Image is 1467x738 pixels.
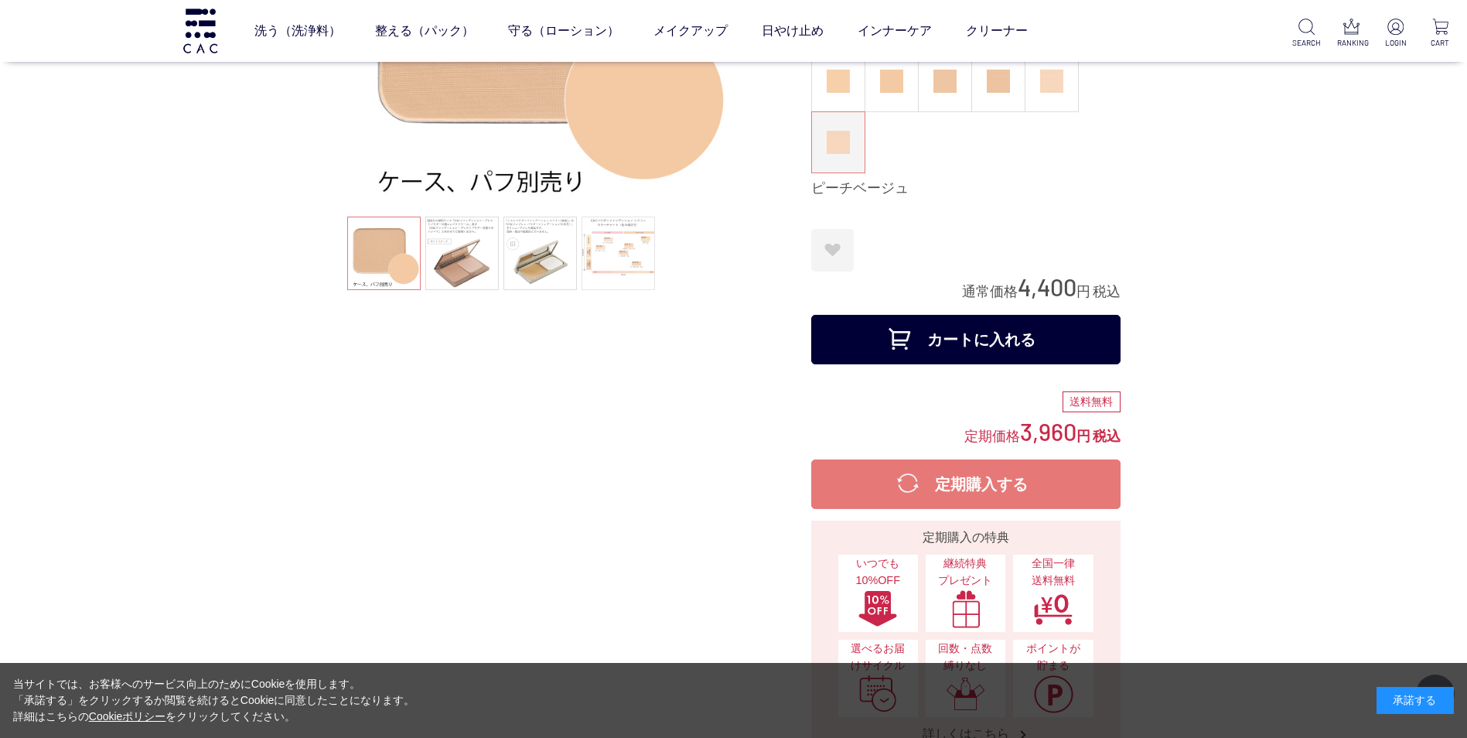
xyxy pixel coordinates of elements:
a: 日やけ止め [762,9,824,53]
div: 承諾する [1377,687,1454,714]
button: カートに入れる [811,315,1121,364]
img: 全国一律送料無料 [1033,589,1073,628]
a: LOGIN [1381,19,1410,49]
span: 選べるお届けサイクル [846,641,910,674]
div: 送料無料 [1063,391,1121,413]
span: 税込 [1093,284,1121,299]
span: 通常価格 [962,284,1018,299]
p: CART [1426,37,1455,49]
span: 全国一律 送料無料 [1021,555,1085,589]
img: いつでも10%OFF [858,589,898,628]
a: 洗う（洗浄料） [254,9,341,53]
div: 当サイトでは、お客様へのサービス向上のためにCookieを使用します。 「承諾する」をクリックするか閲覧を続けるとCookieに同意したことになります。 詳細はこちらの をクリックしてください。 [13,676,415,725]
a: SEARCH [1292,19,1321,49]
div: 定期購入の特典 [817,528,1114,547]
a: CART [1426,19,1455,49]
a: メイクアップ [653,9,728,53]
a: ピーチアイボリー [1025,51,1078,111]
a: クリーナー [966,9,1028,53]
span: 定期価格 [964,427,1020,444]
button: 定期購入する [811,460,1121,509]
span: 回数・点数縛りなし [933,641,998,674]
p: LOGIN [1381,37,1410,49]
dl: ピーチアイボリー [1025,50,1079,112]
span: 円 [1076,429,1090,444]
dl: ピーチベージュ [811,111,865,173]
span: 3,960 [1020,417,1076,446]
div: ピーチベージュ [811,179,1121,198]
p: RANKING [1337,37,1366,49]
img: 継続特典プレゼント [946,589,986,628]
a: インナーケア [858,9,932,53]
img: ピーチアイボリー [1040,70,1063,93]
span: 4,400 [1018,272,1076,301]
p: SEARCH [1292,37,1321,49]
span: いつでも10%OFF [846,555,910,589]
a: 守る（ローション） [508,9,619,53]
span: ポイントが貯まる [1021,641,1085,674]
img: logo [181,9,220,53]
a: RANKING [1337,19,1366,49]
span: 継続特典 プレゼント [933,555,998,589]
a: 整える（パック） [375,9,474,53]
a: お気に入りに登録する [811,229,854,272]
span: 円 [1076,284,1090,299]
img: ピーチベージュ [827,131,850,154]
a: Cookieポリシー [89,710,166,723]
span: 税込 [1093,429,1121,444]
